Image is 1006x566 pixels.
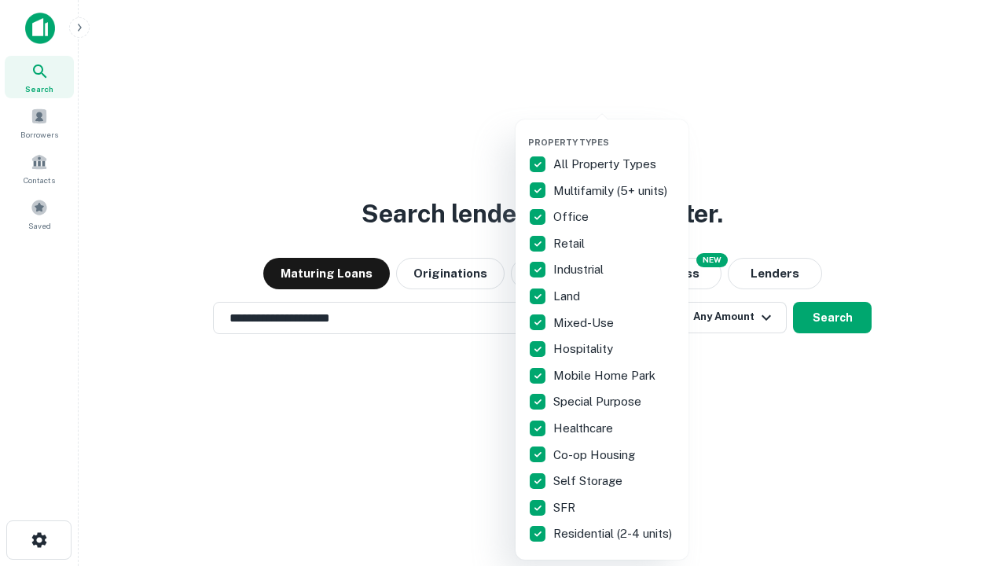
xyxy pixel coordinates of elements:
p: Industrial [553,260,607,279]
iframe: Chat Widget [927,440,1006,516]
p: Office [553,208,592,226]
p: Self Storage [553,472,626,491]
p: Retail [553,234,588,253]
p: Residential (2-4 units) [553,524,675,543]
p: Land [553,287,583,306]
p: All Property Types [553,155,659,174]
p: SFR [553,498,578,517]
p: Mobile Home Park [553,366,659,385]
p: Hospitality [553,340,616,358]
p: Special Purpose [553,392,644,411]
p: Multifamily (5+ units) [553,182,670,200]
p: Healthcare [553,419,616,438]
p: Co-op Housing [553,446,638,465]
span: Property Types [528,138,609,147]
p: Mixed-Use [553,314,617,333]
